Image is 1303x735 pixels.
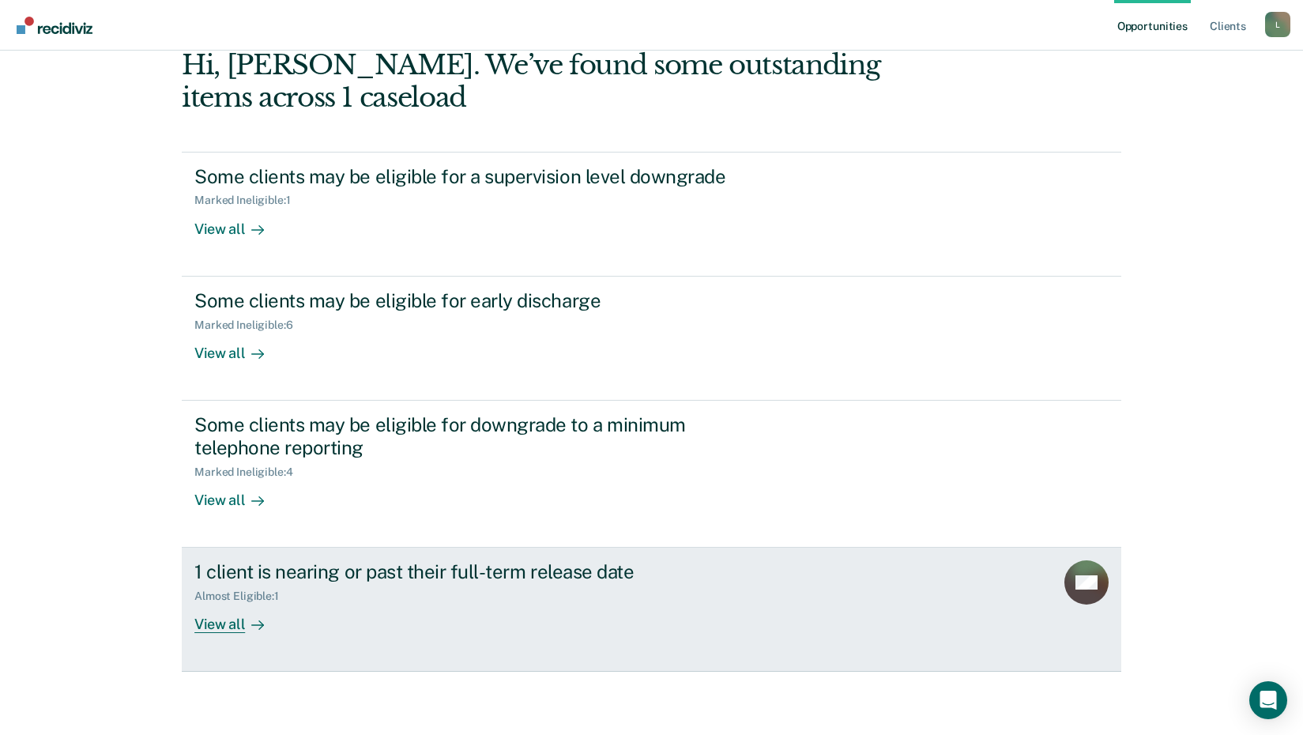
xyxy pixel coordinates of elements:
[182,277,1121,401] a: Some clients may be eligible for early dischargeMarked Ineligible:6View all
[182,401,1121,548] a: Some clients may be eligible for downgrade to a minimum telephone reportingMarked Ineligible:4Vie...
[194,318,305,332] div: Marked Ineligible : 6
[194,603,283,634] div: View all
[194,413,749,459] div: Some clients may be eligible for downgrade to a minimum telephone reporting
[194,590,292,603] div: Almost Eligible : 1
[194,478,283,509] div: View all
[194,165,749,188] div: Some clients may be eligible for a supervision level downgrade
[182,548,1121,672] a: 1 client is nearing or past their full-term release dateAlmost Eligible:1View all
[1265,12,1290,37] button: Profile dropdown button
[1249,681,1287,719] div: Open Intercom Messenger
[194,560,749,583] div: 1 client is nearing or past their full-term release date
[17,17,92,34] img: Recidiviz
[194,465,305,479] div: Marked Ineligible : 4
[194,207,283,238] div: View all
[194,194,303,207] div: Marked Ineligible : 1
[182,49,933,114] div: Hi, [PERSON_NAME]. We’ve found some outstanding items across 1 caseload
[194,289,749,312] div: Some clients may be eligible for early discharge
[182,152,1121,277] a: Some clients may be eligible for a supervision level downgradeMarked Ineligible:1View all
[1265,12,1290,37] div: L
[194,331,283,362] div: View all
